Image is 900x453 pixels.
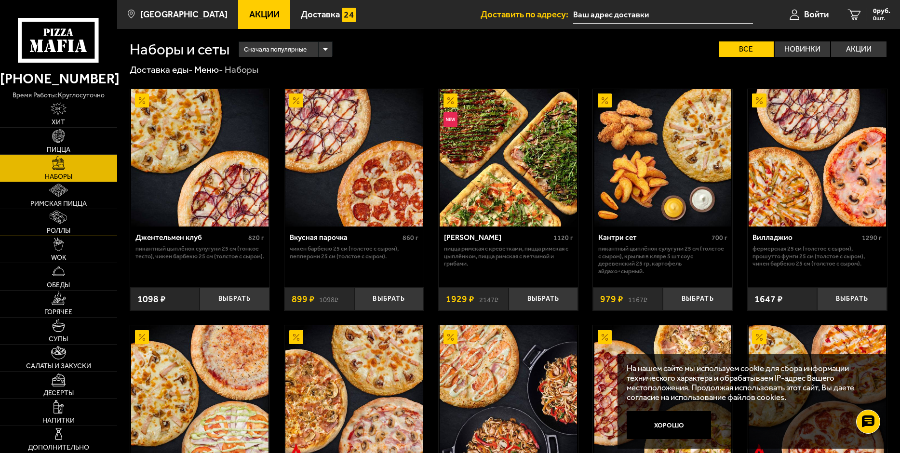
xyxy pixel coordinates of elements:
[130,64,193,75] a: Доставка еды-
[444,233,551,242] div: [PERSON_NAME]
[439,89,578,226] a: АкционныйНовинкаМама Миа
[873,15,890,21] span: 0 шт.
[598,330,612,344] img: Акционный
[440,89,577,226] img: Мама Миа
[754,294,783,304] span: 1647 ₽
[249,10,280,19] span: Акции
[775,41,830,57] label: Новинки
[749,89,886,226] img: Вилладжио
[831,41,887,57] label: Акции
[663,287,733,310] button: Выбрать
[140,10,228,19] span: [GEOGRAPHIC_DATA]
[135,233,246,242] div: Джентельмен клуб
[43,390,74,397] span: Десерты
[342,8,356,22] img: 15daf4d41897b9f0e9f617042186c801.svg
[627,411,711,439] button: Хорошо
[598,245,727,275] p: Пикантный цыплёнок сулугуни 25 см (толстое с сыром), крылья в кляре 5 шт соус деревенский 25 гр, ...
[748,89,887,226] a: АкционныйВилладжио
[30,200,87,207] span: Римская пицца
[135,330,149,344] img: Акционный
[443,112,457,126] img: Новинка
[135,93,149,107] img: Акционный
[627,363,872,402] p: На нашем сайте мы используем cookie для сбора информации технического характера и обрабатываем IP...
[354,287,424,310] button: Выбрать
[443,330,457,344] img: Акционный
[862,234,882,242] span: 1290 г
[481,10,573,19] span: Доставить по адресу:
[51,254,66,261] span: WOK
[130,89,269,226] a: АкционныйДжентельмен клуб
[225,64,258,76] div: Наборы
[403,234,418,242] span: 860 г
[131,89,269,226] img: Джентельмен клуб
[52,119,65,126] span: Хит
[752,233,860,242] div: Вилладжио
[248,234,264,242] span: 820 г
[28,444,89,451] span: Дополнительно
[553,234,573,242] span: 1120 г
[47,147,70,153] span: Пицца
[44,309,72,316] span: Горячее
[573,6,753,24] input: Ваш адрес доставки
[42,417,75,424] span: Напитки
[593,89,732,226] a: АкционныйКантри сет
[804,10,829,19] span: Войти
[444,245,573,267] p: Пицца Римская с креветками, Пицца Римская с цыплёнком, Пицца Римская с ветчиной и грибами.
[130,42,229,57] h1: Наборы и сеты
[290,245,419,260] p: Чикен Барбекю 25 см (толстое с сыром), Пепперони 25 см (толстое с сыром).
[598,233,709,242] div: Кантри сет
[752,245,882,267] p: Фермерская 25 см (толстое с сыром), Прошутто Фунги 25 см (толстое с сыром), Чикен Барбекю 25 см (...
[135,245,265,260] p: Пикантный цыплёнок сулугуни 25 см (тонкое тесто), Чикен Барбекю 25 см (толстое с сыром).
[509,287,578,310] button: Выбрать
[285,89,423,226] img: Вкусная парочка
[817,287,887,310] button: Выбрать
[289,330,303,344] img: Акционный
[319,294,338,304] s: 1098 ₽
[194,64,223,75] a: Меню-
[47,282,70,289] span: Обеды
[47,227,70,234] span: Роллы
[289,93,303,107] img: Акционный
[443,93,457,107] img: Акционный
[446,294,474,304] span: 1929 ₽
[284,89,424,226] a: АкционныйВкусная парочка
[479,294,498,304] s: 2147 ₽
[719,41,774,57] label: Все
[594,89,732,226] img: Кантри сет
[292,294,315,304] span: 899 ₽
[628,294,647,304] s: 1167 ₽
[290,233,401,242] div: Вкусная парочка
[598,93,612,107] img: Акционный
[600,294,623,304] span: 979 ₽
[873,8,890,14] span: 0 руб.
[200,287,269,310] button: Выбрать
[712,234,727,242] span: 700 г
[301,10,340,19] span: Доставка
[49,336,68,343] span: Супы
[752,93,766,107] img: Акционный
[26,363,91,370] span: Салаты и закуски
[752,330,766,344] img: Акционный
[244,40,307,58] span: Сначала популярные
[137,294,166,304] span: 1098 ₽
[45,173,72,180] span: Наборы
